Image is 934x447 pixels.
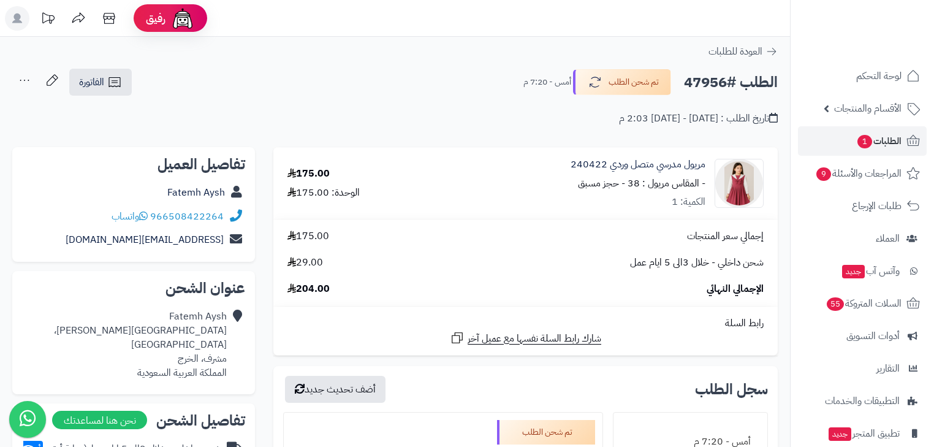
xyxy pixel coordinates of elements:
span: 1 [857,135,872,148]
span: 29.00 [287,256,323,270]
span: شحن داخلي - خلال 3الى 5 ايام عمل [630,256,764,270]
h2: عنوان الشحن [22,281,245,296]
span: العودة للطلبات [708,44,762,59]
span: جديد [829,427,851,441]
a: التقارير [798,354,927,383]
a: الفاتورة [69,69,132,96]
a: أدوات التسويق [798,321,927,351]
a: تحديثات المنصة [32,6,63,34]
div: الوحدة: 175.00 [287,186,360,200]
a: 966508422264 [150,209,224,224]
img: ai-face.png [170,6,195,31]
a: التطبيقات والخدمات [798,386,927,416]
div: رابط السلة [278,316,773,330]
div: تم شحن الطلب [497,420,595,445]
span: أدوات التسويق [846,327,900,345]
span: شارك رابط السلة نفسها مع عميل آخر [468,332,601,346]
a: السلات المتروكة55 [798,289,927,318]
a: العملاء [798,224,927,253]
small: أمس - 7:20 م [523,76,571,88]
span: إجمالي سعر المنتجات [687,229,764,243]
span: جديد [842,265,865,278]
a: العودة للطلبات [708,44,778,59]
small: - المقاس مريول : 38 - حجز مسبق [578,176,705,191]
div: تاريخ الطلب : [DATE] - [DATE] 2:03 م [619,112,778,126]
div: Fatemh Aysh [GEOGRAPHIC_DATA][PERSON_NAME]، [GEOGRAPHIC_DATA] مشرف، الخرج المملكة العربية السعودية [22,310,227,380]
span: الطلبات [856,132,902,150]
span: 204.00 [287,282,330,296]
span: وآتس آب [841,262,900,280]
div: الكمية: 1 [672,195,705,209]
span: العملاء [876,230,900,247]
a: لوحة التحكم [798,61,927,91]
button: تم شحن الطلب [573,69,671,95]
a: مريول مدرسي متصل وردي 240422 [571,158,705,172]
img: 1752994913-1000414918-90x90.png [715,159,763,208]
a: وآتس آبجديد [798,256,927,286]
span: السلات المتروكة [826,295,902,312]
a: المراجعات والأسئلة9 [798,159,927,188]
span: الأقسام والمنتجات [834,100,902,117]
span: 55 [827,297,844,311]
a: الطلبات1 [798,126,927,156]
span: رفيق [146,11,165,26]
span: التقارير [876,360,900,377]
span: طلبات الإرجاع [852,197,902,215]
span: لوحة التحكم [856,67,902,85]
h2: تفاصيل العميل [22,157,245,172]
span: الإجمالي النهائي [707,282,764,296]
a: شارك رابط السلة نفسها مع عميل آخر [450,330,601,346]
h3: سجل الطلب [695,382,768,397]
h2: الطلب #47956 [684,70,778,95]
span: 175.00 [287,229,329,243]
span: المراجعات والأسئلة [815,165,902,182]
span: تطبيق المتجر [827,425,900,442]
a: Fatemh Aysh [167,185,225,200]
div: 175.00 [287,167,330,181]
span: التطبيقات والخدمات [825,392,900,410]
span: الفاتورة [79,75,104,90]
a: [EMAIL_ADDRESS][DOMAIN_NAME] [66,232,224,247]
a: واتساب [112,209,148,224]
span: 9 [816,167,831,181]
a: طلبات الإرجاع [798,191,927,221]
button: أضف تحديث جديد [285,376,385,403]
